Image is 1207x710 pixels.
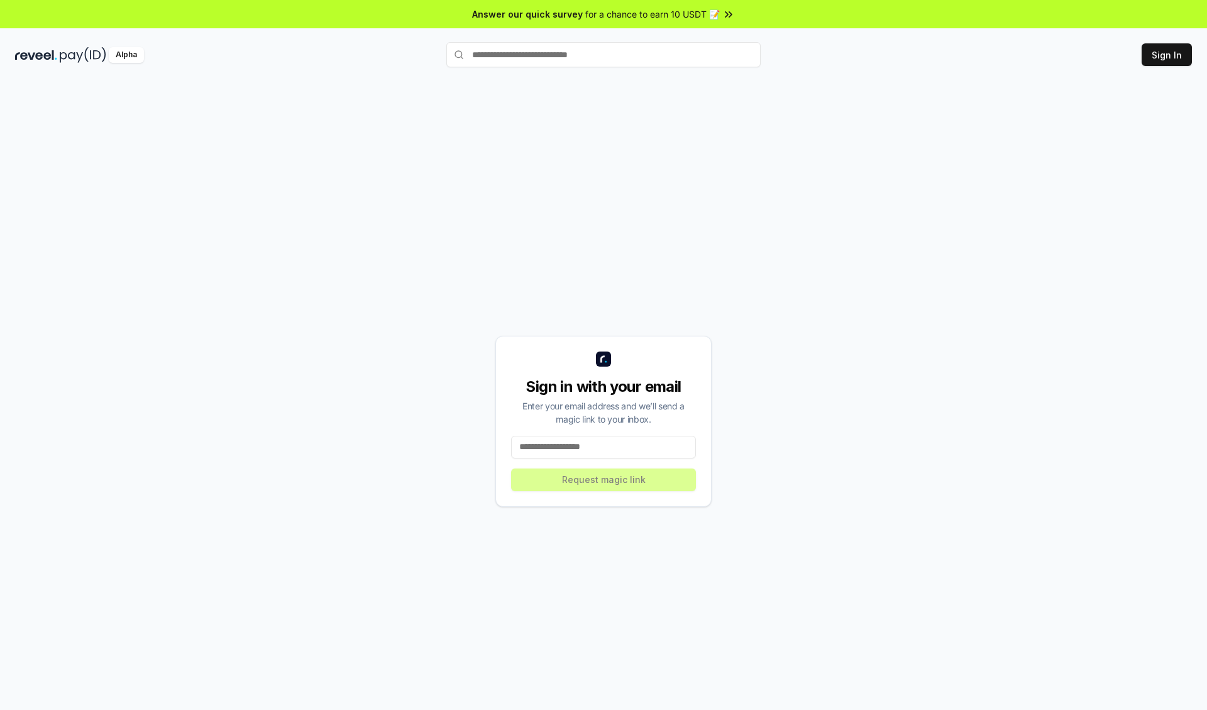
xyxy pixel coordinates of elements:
button: Sign In [1142,43,1192,66]
span: Answer our quick survey [472,8,583,21]
img: pay_id [60,47,106,63]
span: for a chance to earn 10 USDT 📝 [585,8,720,21]
div: Alpha [109,47,144,63]
div: Enter your email address and we’ll send a magic link to your inbox. [511,399,696,426]
img: reveel_dark [15,47,57,63]
img: logo_small [596,352,611,367]
div: Sign in with your email [511,377,696,397]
